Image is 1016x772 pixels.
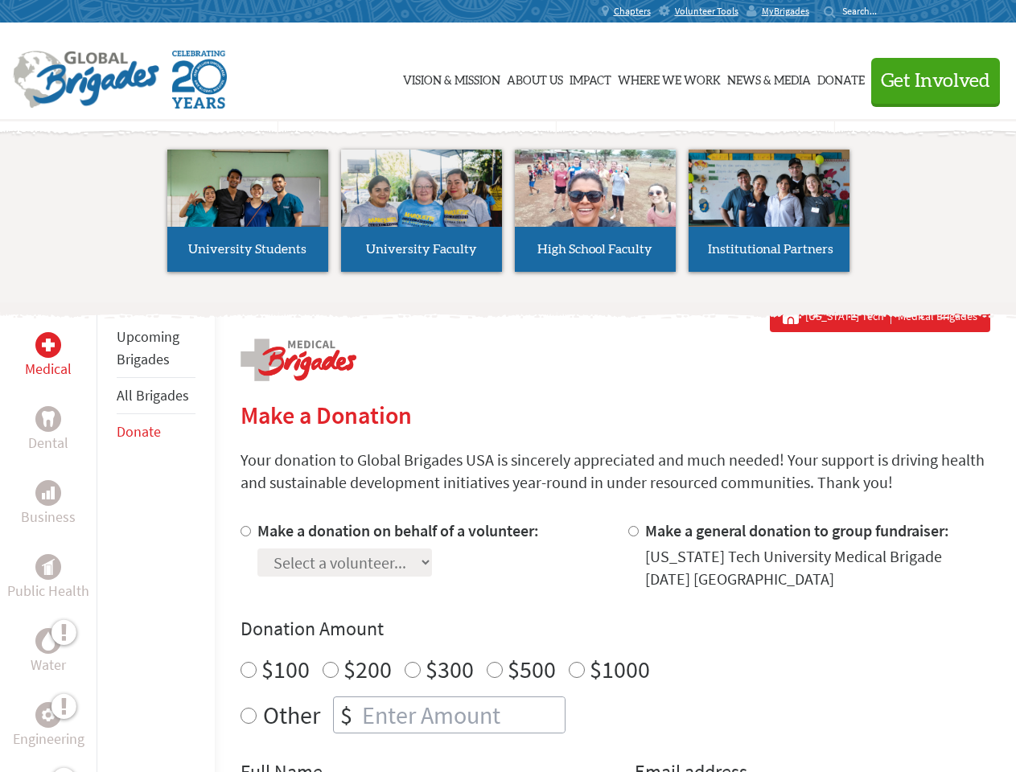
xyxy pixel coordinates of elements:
[35,628,61,654] div: Water
[614,5,651,18] span: Chapters
[42,631,55,650] img: Water
[570,38,611,118] a: Impact
[13,702,84,750] a: EngineeringEngineering
[7,554,89,602] a: Public HealthPublic Health
[817,38,865,118] a: Donate
[515,150,676,228] img: menu_brigades_submenu_3.jpg
[117,386,189,404] a: All Brigades
[334,697,359,733] div: $
[508,654,556,684] label: $500
[341,150,502,257] img: menu_brigades_submenu_2.jpg
[117,378,195,414] li: All Brigades
[21,480,76,528] a: BusinessBusiness
[35,702,61,728] div: Engineering
[35,480,61,506] div: Business
[42,411,55,426] img: Dental
[537,243,652,256] span: High School Faculty
[241,400,990,429] h2: Make a Donation
[261,654,310,684] label: $100
[426,654,474,684] label: $300
[241,339,356,381] img: logo-medical.png
[359,697,565,733] input: Enter Amount
[689,150,849,257] img: menu_brigades_submenu_4.jpg
[21,506,76,528] p: Business
[42,559,55,575] img: Public Health
[25,358,72,380] p: Medical
[762,5,809,18] span: MyBrigades
[727,38,811,118] a: News & Media
[645,545,990,590] div: [US_STATE] Tech University Medical Brigade [DATE] [GEOGRAPHIC_DATA]
[241,449,990,494] p: Your donation to Global Brigades USA is sincerely appreciated and much needed! Your support is dr...
[35,332,61,358] div: Medical
[507,38,563,118] a: About Us
[117,422,161,441] a: Donate
[172,51,227,109] img: Global Brigades Celebrating 20 Years
[167,150,328,257] img: menu_brigades_submenu_1.jpg
[28,432,68,454] p: Dental
[117,414,195,450] li: Donate
[881,72,990,91] span: Get Involved
[35,554,61,580] div: Public Health
[35,406,61,432] div: Dental
[42,339,55,351] img: Medical
[842,5,888,17] input: Search...
[708,243,833,256] span: Institutional Partners
[167,150,328,272] a: University Students
[13,728,84,750] p: Engineering
[257,520,539,540] label: Make a donation on behalf of a volunteer:
[241,616,990,642] h4: Donation Amount
[188,243,306,256] span: University Students
[618,38,721,118] a: Where We Work
[7,580,89,602] p: Public Health
[515,150,676,272] a: High School Faculty
[689,150,849,272] a: Institutional Partners
[366,243,477,256] span: University Faculty
[871,58,1000,104] button: Get Involved
[341,150,502,272] a: University Faculty
[31,654,66,676] p: Water
[675,5,738,18] span: Volunteer Tools
[645,520,949,540] label: Make a general donation to group fundraiser:
[13,51,159,109] img: Global Brigades Logo
[117,319,195,378] li: Upcoming Brigades
[263,696,320,733] label: Other
[42,708,55,721] img: Engineering
[117,327,179,368] a: Upcoming Brigades
[42,487,55,499] img: Business
[403,38,500,118] a: Vision & Mission
[343,654,392,684] label: $200
[31,628,66,676] a: WaterWater
[590,654,650,684] label: $1000
[25,332,72,380] a: MedicalMedical
[28,406,68,454] a: DentalDental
